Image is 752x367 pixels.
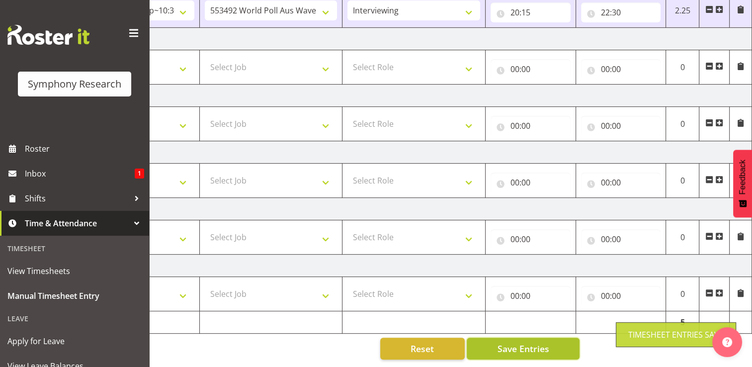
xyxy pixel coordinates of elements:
[581,286,661,306] input: Click to select...
[666,50,699,85] td: 0
[491,2,571,22] input: Click to select...
[7,288,142,303] span: Manual Timesheet Entry
[581,59,661,79] input: Click to select...
[2,283,147,308] a: Manual Timesheet Entry
[491,173,571,192] input: Click to select...
[7,25,89,45] img: Rosterit website logo
[666,107,699,141] td: 0
[2,308,147,329] div: Leave
[666,220,699,255] td: 0
[491,116,571,136] input: Click to select...
[722,337,732,347] img: help-xxl-2.png
[57,255,752,277] td: [DATE]
[581,173,661,192] input: Click to select...
[738,160,747,194] span: Feedback
[666,311,699,334] td: 5
[628,329,724,341] div: Timesheet Entries Save
[581,116,661,136] input: Click to select...
[411,342,434,355] span: Reset
[135,169,144,179] span: 1
[581,2,661,22] input: Click to select...
[57,85,752,107] td: [DATE]
[25,166,135,181] span: Inbox
[733,150,752,217] button: Feedback - Show survey
[57,198,752,220] td: [DATE]
[2,259,147,283] a: View Timesheets
[497,342,549,355] span: Save Entries
[380,338,465,360] button: Reset
[25,191,129,206] span: Shifts
[491,59,571,79] input: Click to select...
[666,164,699,198] td: 0
[2,238,147,259] div: Timesheet
[25,216,129,231] span: Time & Attendance
[467,338,580,360] button: Save Entries
[491,229,571,249] input: Click to select...
[57,141,752,164] td: [DATE]
[581,229,661,249] input: Click to select...
[491,286,571,306] input: Click to select...
[7,334,142,349] span: Apply for Leave
[7,264,142,278] span: View Timesheets
[666,277,699,311] td: 0
[28,77,121,92] div: Symphony Research
[57,28,752,50] td: [DATE]
[25,141,144,156] span: Roster
[2,329,147,354] a: Apply for Leave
